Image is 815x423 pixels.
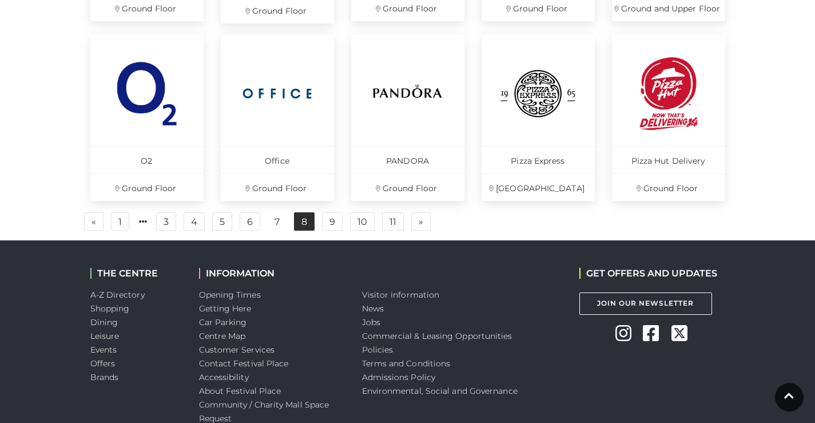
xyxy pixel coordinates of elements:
[221,173,334,201] p: Ground Floor
[156,212,176,231] a: 3
[184,212,205,231] a: 4
[221,146,334,173] p: Office
[240,212,260,231] a: 6
[482,35,595,201] a: Pizza Express [GEOGRAPHIC_DATA]
[199,303,252,314] a: Getting Here
[362,358,451,369] a: Terms and Conditions
[199,345,275,355] a: Customer Services
[90,345,117,355] a: Events
[482,173,595,201] p: [GEOGRAPHIC_DATA]
[612,35,725,201] a: Pizza Hut Delivery Ground Floor
[90,173,204,201] p: Ground Floor
[221,35,334,201] a: Office Ground Floor
[362,345,393,355] a: Policies
[579,292,712,315] a: Join Our Newsletter
[362,317,380,327] a: Jobs
[351,173,464,201] p: Ground Floor
[84,212,104,231] a: Previous
[199,268,345,279] h2: INFORMATION
[411,212,431,231] a: Next
[362,372,436,382] a: Admissions Policy
[612,146,725,173] p: Pizza Hut Delivery
[612,173,725,201] p: Ground Floor
[419,218,423,226] span: »
[90,290,145,300] a: A-Z Directory
[382,212,404,231] a: 11
[268,213,287,231] a: 7
[92,218,96,226] span: «
[90,317,118,327] a: Dining
[90,331,120,341] a: Leisure
[482,146,595,173] p: Pizza Express
[212,212,232,231] a: 5
[90,146,204,173] p: O2
[90,358,116,369] a: Offers
[351,35,464,201] a: PANDORA Ground Floor
[90,268,182,279] h2: THE CENTRE
[322,212,343,231] a: 9
[362,303,384,314] a: News
[199,386,281,396] a: About Festival Place
[579,268,717,279] h2: GET OFFERS AND UPDATES
[199,372,249,382] a: Accessibility
[362,331,512,341] a: Commercial & Leasing Opportunities
[351,146,464,173] p: PANDORA
[199,290,261,300] a: Opening Times
[90,372,119,382] a: Brands
[350,212,375,231] a: 10
[362,386,518,396] a: Environmental, Social and Governance
[199,358,289,369] a: Contact Festival Place
[362,290,440,300] a: Visitor information
[111,212,129,231] a: 1
[294,212,315,231] a: 8
[90,35,204,201] a: O2 Ground Floor
[199,317,247,327] a: Car Parking
[90,303,130,314] a: Shopping
[199,331,246,341] a: Centre Map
